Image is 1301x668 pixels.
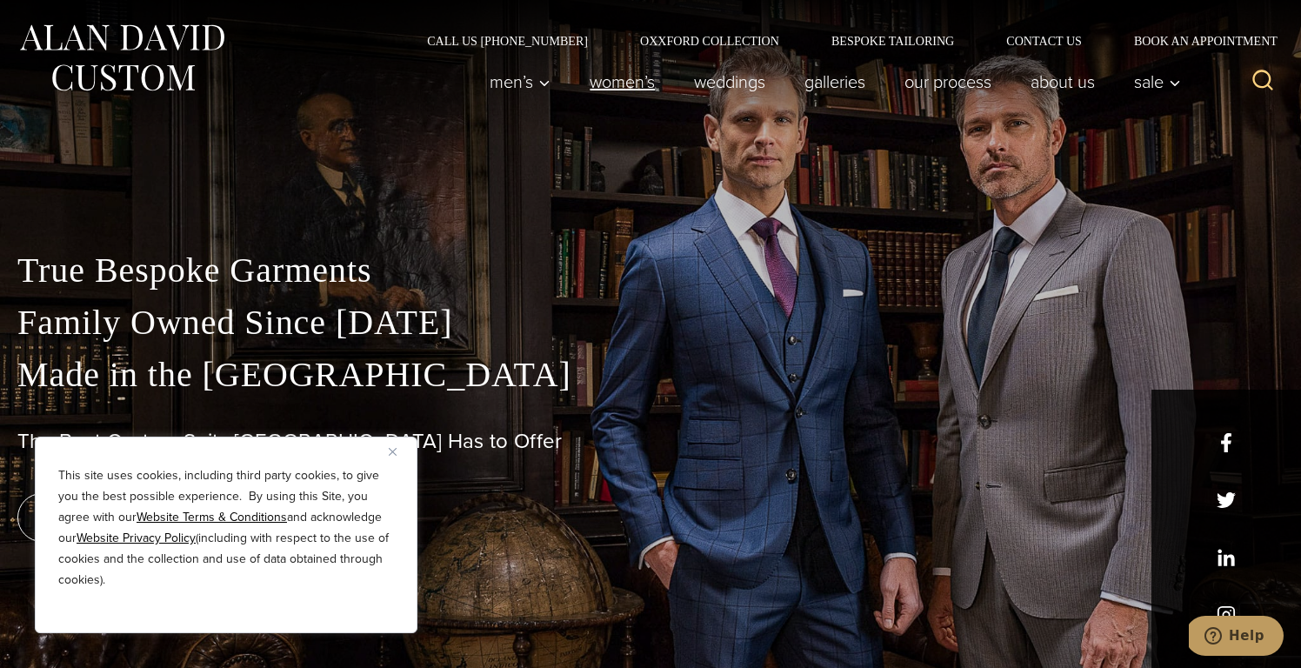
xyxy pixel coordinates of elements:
a: Book an Appointment [1108,35,1284,47]
a: Website Terms & Conditions [137,508,287,526]
nav: Secondary Navigation [401,35,1284,47]
button: Sale sub menu toggle [1115,64,1191,99]
iframe: Opens a widget where you can chat to one of our agents [1189,616,1284,659]
p: This site uses cookies, including third party cookies, to give you the best possible experience. ... [58,465,394,591]
button: Close [389,441,410,462]
a: Contact Us [980,35,1108,47]
a: Bespoke Tailoring [805,35,980,47]
a: Galleries [785,64,885,99]
button: Child menu of Men’s [470,64,570,99]
button: View Search Form [1242,61,1284,103]
img: Close [389,448,397,456]
a: Oxxford Collection [614,35,805,47]
a: Women’s [570,64,675,99]
a: Website Privacy Policy [77,529,196,547]
a: Our Process [885,64,1011,99]
nav: Primary Navigation [470,64,1191,99]
a: book an appointment [17,493,261,542]
p: True Bespoke Garments Family Owned Since [DATE] Made in the [GEOGRAPHIC_DATA] [17,244,1284,401]
a: About Us [1011,64,1115,99]
h1: The Best Custom Suits [GEOGRAPHIC_DATA] Has to Offer [17,429,1284,454]
img: Alan David Custom [17,19,226,97]
a: Call Us [PHONE_NUMBER] [401,35,614,47]
a: weddings [675,64,785,99]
